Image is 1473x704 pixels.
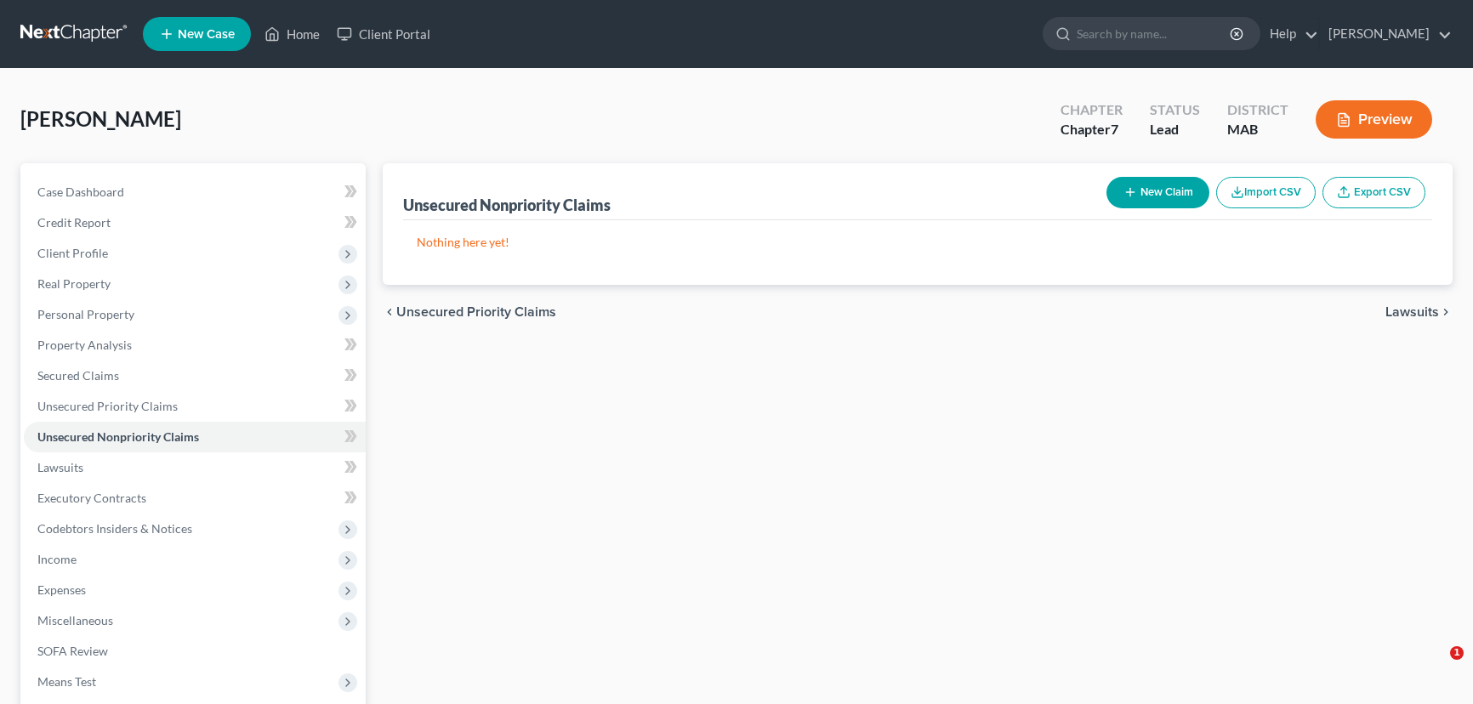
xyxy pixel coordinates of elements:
[24,330,366,361] a: Property Analysis
[20,106,181,131] span: [PERSON_NAME]
[24,361,366,391] a: Secured Claims
[37,552,77,566] span: Income
[24,422,366,452] a: Unsecured Nonpriority Claims
[1316,100,1432,139] button: Preview
[37,338,132,352] span: Property Analysis
[24,177,366,207] a: Case Dashboard
[1106,177,1209,208] button: New Claim
[417,234,1419,251] p: Nothing here yet!
[1227,100,1288,120] div: District
[37,491,146,505] span: Executory Contracts
[1216,177,1316,208] button: Import CSV
[37,215,111,230] span: Credit Report
[37,613,113,627] span: Miscellaneous
[1061,100,1123,120] div: Chapter
[24,207,366,238] a: Credit Report
[37,674,96,689] span: Means Test
[24,636,366,667] a: SOFA Review
[1261,19,1318,49] a: Help
[24,452,366,483] a: Lawsuits
[1322,177,1425,208] a: Export CSV
[24,483,366,514] a: Executory Contracts
[37,307,134,321] span: Personal Property
[1150,120,1200,139] div: Lead
[37,644,108,658] span: SOFA Review
[1150,100,1200,120] div: Status
[1450,646,1464,660] span: 1
[37,399,178,413] span: Unsecured Priority Claims
[37,276,111,291] span: Real Property
[1227,120,1288,139] div: MAB
[403,195,611,215] div: Unsecured Nonpriority Claims
[1385,305,1453,319] button: Lawsuits chevron_right
[37,460,83,474] span: Lawsuits
[37,429,199,444] span: Unsecured Nonpriority Claims
[396,305,556,319] span: Unsecured Priority Claims
[383,305,396,319] i: chevron_left
[1111,121,1118,137] span: 7
[328,19,439,49] a: Client Portal
[1077,18,1232,49] input: Search by name...
[1385,305,1439,319] span: Lawsuits
[1415,646,1456,687] iframe: Intercom live chat
[37,185,124,199] span: Case Dashboard
[37,521,192,536] span: Codebtors Insiders & Notices
[256,19,328,49] a: Home
[383,305,556,319] button: chevron_left Unsecured Priority Claims
[1320,19,1452,49] a: [PERSON_NAME]
[178,28,235,41] span: New Case
[37,246,108,260] span: Client Profile
[1439,305,1453,319] i: chevron_right
[1061,120,1123,139] div: Chapter
[37,368,119,383] span: Secured Claims
[24,391,366,422] a: Unsecured Priority Claims
[37,582,86,597] span: Expenses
